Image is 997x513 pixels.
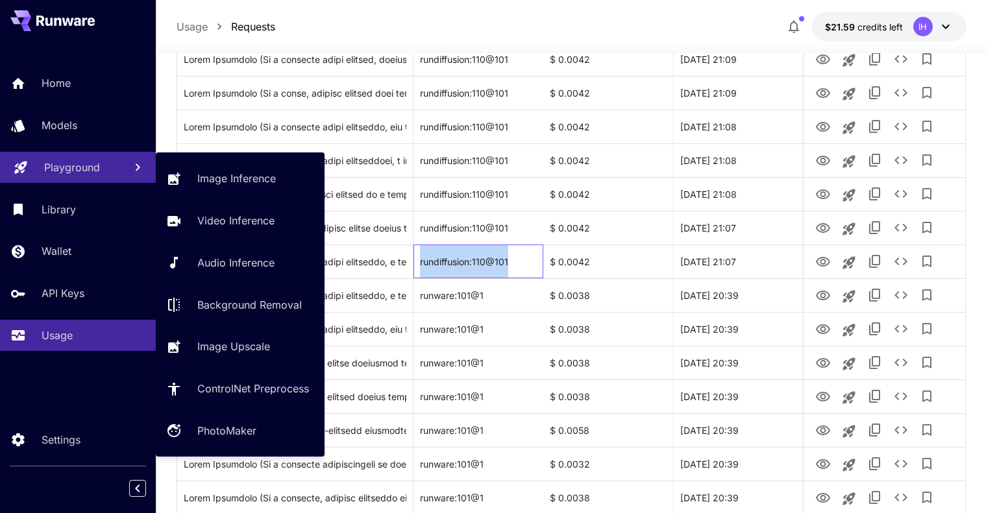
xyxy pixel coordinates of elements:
div: $ 0.0042 [543,42,673,76]
div: rundiffusion:110@101 [413,110,543,143]
button: Launch in playground [836,452,862,478]
button: Copy TaskUUID [862,316,888,342]
div: 30 Sep, 2025 21:09 [673,42,803,76]
a: ControlNet Preprocess [156,373,325,405]
button: Copy TaskUUID [862,383,888,409]
button: View [810,180,836,207]
div: runware:101@1 [413,278,543,312]
div: $ 0.0032 [543,447,673,481]
button: See details [888,181,914,207]
button: View [810,281,836,308]
button: Copy TaskUUID [862,282,888,308]
button: Add to library [914,147,940,173]
div: $ 0.0042 [543,76,673,110]
a: Audio Inference [156,247,325,279]
div: Click to copy prompt [184,43,406,76]
button: Collapse sidebar [129,480,146,497]
button: Add to library [914,383,940,409]
button: Launch in playground [836,250,862,276]
div: 30 Sep, 2025 21:07 [673,245,803,278]
div: $ 0.0058 [543,413,673,447]
a: Image Upscale [156,331,325,363]
div: runware:101@1 [413,447,543,481]
button: View [810,113,836,139]
div: 30 Sep, 2025 21:08 [673,110,803,143]
button: Copy TaskUUID [862,451,888,477]
a: Background Removal [156,289,325,320]
div: $ 0.0042 [543,177,673,211]
button: View [810,450,836,477]
p: ControlNet Preprocess [197,381,309,396]
div: Click to copy prompt [184,144,406,177]
button: Launch in playground [836,385,862,411]
a: PhotoMaker [156,415,325,447]
button: Launch in playground [836,351,862,377]
button: See details [888,417,914,443]
button: Copy TaskUUID [862,113,888,139]
button: Copy TaskUUID [862,350,888,376]
div: $ 0.0042 [543,143,673,177]
button: View [810,349,836,376]
button: Add to library [914,282,940,308]
button: Add to library [914,113,940,139]
button: Launch in playground [836,115,862,141]
button: See details [888,113,914,139]
div: Click to copy prompt [184,447,406,481]
button: See details [888,383,914,409]
button: Add to library [914,248,940,274]
div: runware:101@1 [413,379,543,413]
p: Image Upscale [197,339,270,354]
p: PhotoMaker [197,423,256,438]
button: See details [888,350,914,376]
div: runware:101@1 [413,346,543,379]
button: Add to library [914,417,940,443]
button: View [810,416,836,443]
button: View [810,484,836,510]
div: 30 Sep, 2025 20:39 [673,346,803,379]
button: Copy TaskUUID [862,248,888,274]
div: 30 Sep, 2025 20:39 [673,379,803,413]
p: Wallet [42,243,71,259]
div: Click to copy prompt [184,77,406,110]
p: Video Inference [197,213,275,228]
div: rundiffusion:110@101 [413,143,543,177]
button: Copy TaskUUID [862,417,888,443]
div: 30 Sep, 2025 20:39 [673,312,803,346]
button: View [810,248,836,274]
p: Background Removal [197,297,302,313]
span: $21.59 [825,21,857,32]
button: Add to library [914,484,940,510]
button: Add to library [914,316,940,342]
div: rundiffusion:110@101 [413,245,543,278]
div: $21.58825 [825,20,903,34]
p: Playground [44,160,100,175]
button: Launch in playground [836,182,862,208]
p: Audio Inference [197,255,275,270]
button: View [810,147,836,173]
button: Launch in playground [836,81,862,107]
p: Image Inference [197,171,276,186]
button: See details [888,215,914,241]
div: runware:101@1 [413,312,543,346]
div: rundiffusion:110@101 [413,76,543,110]
button: See details [888,282,914,308]
div: 30 Sep, 2025 21:09 [673,76,803,110]
div: $ 0.0042 [543,211,673,245]
nav: breadcrumb [177,19,275,34]
p: Home [42,75,71,91]
button: Launch in playground [836,47,862,73]
div: Collapse sidebar [139,477,156,500]
button: Launch in playground [836,216,862,242]
div: rundiffusion:110@101 [413,211,543,245]
button: Launch in playground [836,283,862,309]
button: Copy TaskUUID [862,181,888,207]
button: Copy TaskUUID [862,215,888,241]
div: IH [913,17,933,36]
button: See details [888,316,914,342]
p: API Keys [42,285,84,301]
button: Add to library [914,451,940,477]
div: 30 Sep, 2025 21:08 [673,143,803,177]
button: View [810,315,836,342]
div: 30 Sep, 2025 21:07 [673,211,803,245]
button: See details [888,248,914,274]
